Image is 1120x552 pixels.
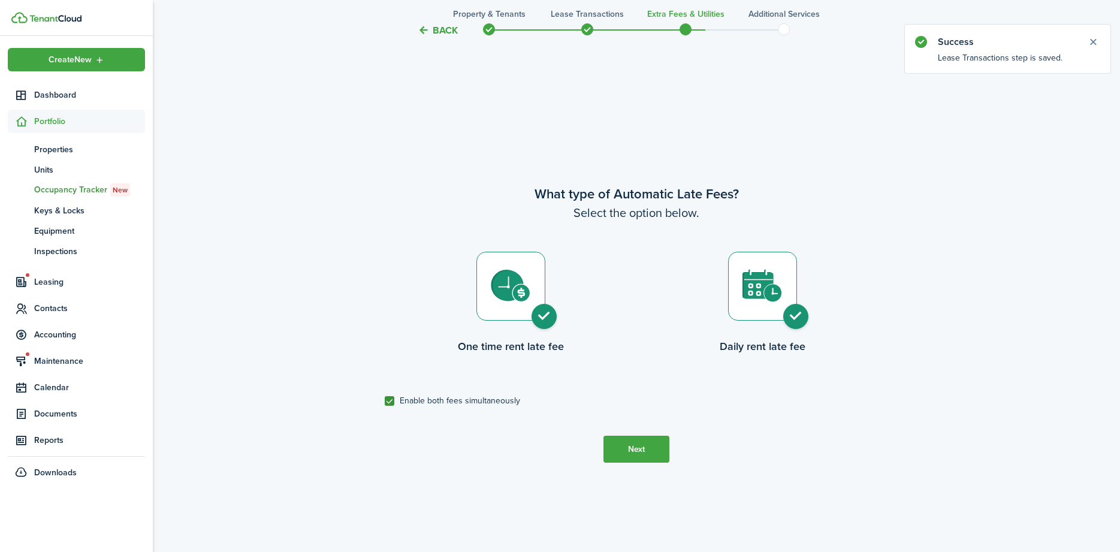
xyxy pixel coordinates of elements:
[29,15,81,22] img: TenantCloud
[8,159,145,180] a: Units
[647,8,724,20] h3: Extra fees & Utilities
[8,83,145,107] a: Dashboard
[385,184,888,204] wizard-step-header-title: What type of Automatic Late Fees?
[34,245,145,258] span: Inspections
[34,302,145,315] span: Contacts
[34,434,145,447] span: Reports
[742,269,783,303] img: Daily rent late fee
[8,429,145,452] a: Reports
[34,115,145,128] span: Portfolio
[49,56,92,64] span: Create New
[34,466,77,479] span: Downloads
[34,355,145,367] span: Maintenance
[11,12,28,23] img: TenantCloud
[8,139,145,159] a: Properties
[603,436,669,463] button: Next
[385,339,636,354] control-radio-card-title: One time rent late fee
[8,48,145,71] button: Open menu
[748,8,820,20] h3: Additional Services
[34,276,145,288] span: Leasing
[34,204,145,217] span: Keys & Locks
[34,164,145,176] span: Units
[453,8,526,20] h3: Property & Tenants
[34,143,145,156] span: Properties
[551,8,624,20] h3: Lease Transactions
[8,241,145,261] a: Inspections
[905,52,1110,73] notify-body: Lease Transactions step is saved.
[34,225,145,237] span: Equipment
[8,180,145,200] a: Occupancy TrackerNew
[418,24,458,37] button: Back
[1085,34,1101,50] button: Close notify
[113,185,128,195] span: New
[491,270,530,302] img: One time rent late fee
[385,396,520,406] label: Enable both fees simultaneously
[34,408,145,420] span: Documents
[34,183,145,197] span: Occupancy Tracker
[34,381,145,394] span: Calendar
[385,204,888,222] wizard-step-header-description: Select the option below.
[8,200,145,221] a: Keys & Locks
[636,339,888,354] control-radio-card-title: Daily rent late fee
[34,89,145,101] span: Dashboard
[938,35,1076,49] notify-title: Success
[8,221,145,241] a: Equipment
[34,328,145,341] span: Accounting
